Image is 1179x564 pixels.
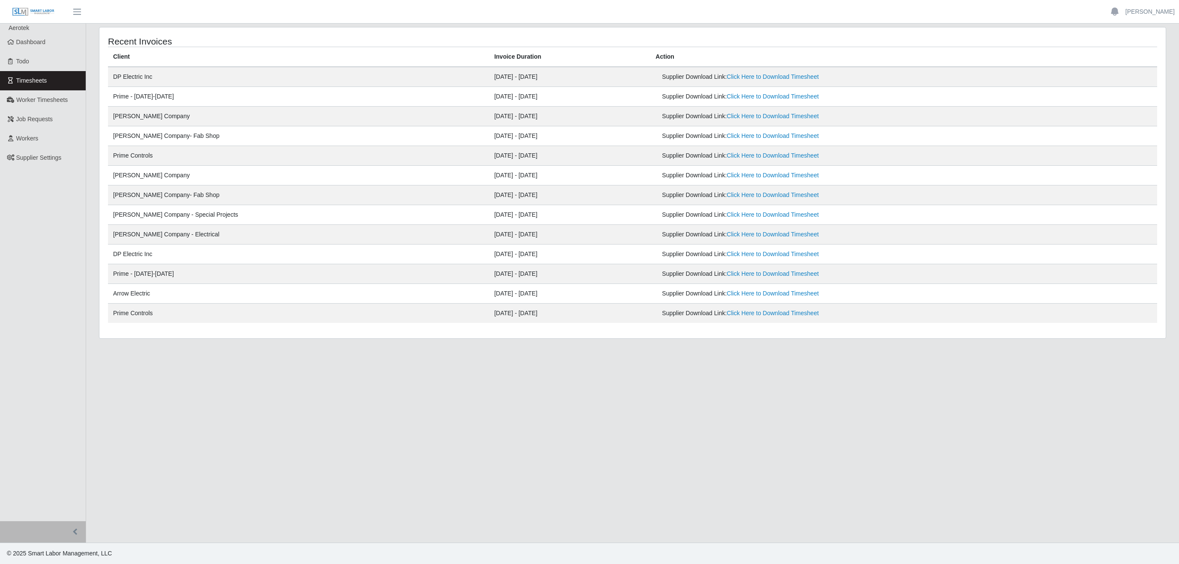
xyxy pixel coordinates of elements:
span: Workers [16,135,39,142]
a: Click Here to Download Timesheet [727,172,819,179]
div: Supplier Download Link: [662,151,980,160]
td: [DATE] - [DATE] [489,107,651,126]
div: Supplier Download Link: [662,210,980,219]
div: Supplier Download Link: [662,72,980,81]
th: Client [108,47,489,67]
h4: Recent Invoices [108,36,538,47]
div: Supplier Download Link: [662,230,980,239]
span: Timesheets [16,77,47,84]
td: [DATE] - [DATE] [489,225,651,245]
a: Click Here to Download Timesheet [727,231,819,238]
td: [DATE] - [DATE] [489,245,651,264]
td: Arrow Electric [108,284,489,304]
td: Prime - [DATE]-[DATE] [108,264,489,284]
span: Worker Timesheets [16,96,68,103]
td: [DATE] - [DATE] [489,264,651,284]
td: Prime Controls [108,304,489,323]
a: [PERSON_NAME] [1125,7,1175,16]
div: Supplier Download Link: [662,309,980,318]
td: [PERSON_NAME] Company [108,107,489,126]
td: [DATE] - [DATE] [489,126,651,146]
span: Todo [16,58,29,65]
div: Supplier Download Link: [662,250,980,259]
img: SLM Logo [12,7,55,17]
td: [DATE] - [DATE] [489,304,651,323]
span: Dashboard [16,39,46,45]
a: Click Here to Download Timesheet [727,211,819,218]
th: Invoice Duration [489,47,651,67]
td: Prime Controls [108,146,489,166]
td: [DATE] - [DATE] [489,185,651,205]
a: Click Here to Download Timesheet [727,132,819,139]
td: Prime - [DATE]-[DATE] [108,87,489,107]
a: Click Here to Download Timesheet [727,93,819,100]
span: © 2025 Smart Labor Management, LLC [7,550,112,557]
div: Supplier Download Link: [662,112,980,121]
td: [PERSON_NAME] Company- Fab Shop [108,126,489,146]
div: Supplier Download Link: [662,92,980,101]
td: [PERSON_NAME] Company - Electrical [108,225,489,245]
a: Click Here to Download Timesheet [727,152,819,159]
th: Action [650,47,1157,67]
td: [PERSON_NAME] Company [108,166,489,185]
a: Click Here to Download Timesheet [727,73,819,80]
span: Aerotek [9,24,29,31]
a: Click Here to Download Timesheet [727,270,819,277]
div: Supplier Download Link: [662,269,980,278]
td: [DATE] - [DATE] [489,284,651,304]
td: [DATE] - [DATE] [489,166,651,185]
a: Click Here to Download Timesheet [727,251,819,257]
a: Click Here to Download Timesheet [727,310,819,316]
td: [DATE] - [DATE] [489,146,651,166]
td: DP Electric Inc [108,245,489,264]
td: [PERSON_NAME] Company - Special Projects [108,205,489,225]
div: Supplier Download Link: [662,289,980,298]
td: [PERSON_NAME] Company- Fab Shop [108,185,489,205]
a: Click Here to Download Timesheet [727,191,819,198]
div: Supplier Download Link: [662,131,980,140]
td: [DATE] - [DATE] [489,67,651,87]
span: Job Requests [16,116,53,122]
span: Supplier Settings [16,154,62,161]
td: DP Electric Inc [108,67,489,87]
div: Supplier Download Link: [662,191,980,200]
div: Supplier Download Link: [662,171,980,180]
td: [DATE] - [DATE] [489,87,651,107]
td: [DATE] - [DATE] [489,205,651,225]
a: Click Here to Download Timesheet [727,290,819,297]
a: Click Here to Download Timesheet [727,113,819,119]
